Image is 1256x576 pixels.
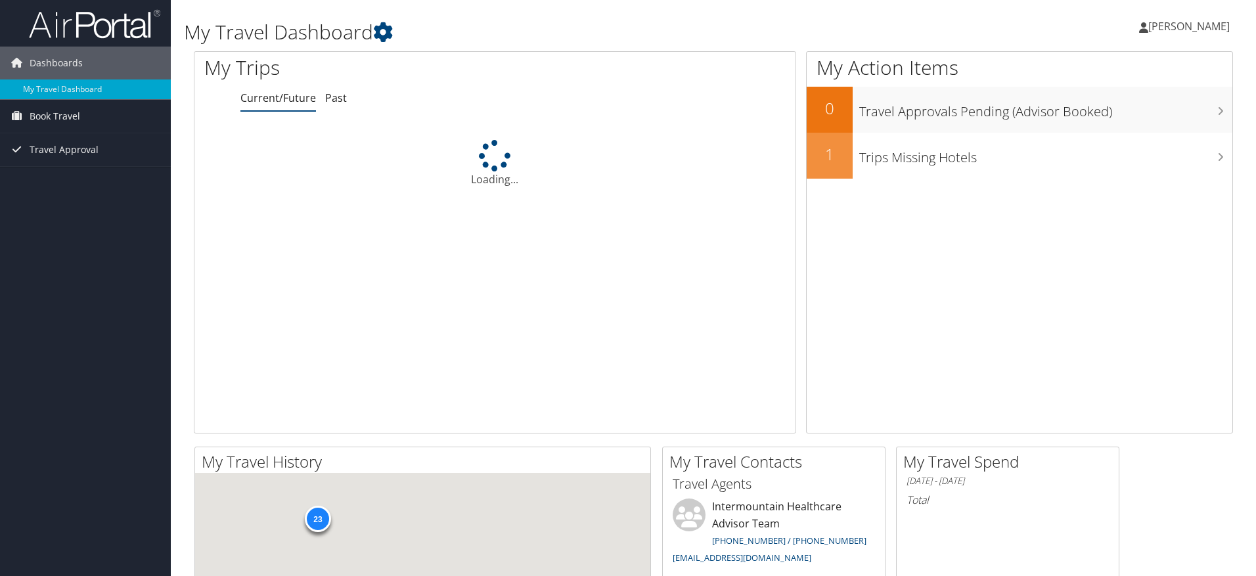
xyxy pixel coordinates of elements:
[859,142,1232,167] h3: Trips Missing Hotels
[1148,19,1230,33] span: [PERSON_NAME]
[807,133,1232,179] a: 1Trips Missing Hotels
[305,506,331,532] div: 23
[673,552,811,564] a: [EMAIL_ADDRESS][DOMAIN_NAME]
[907,493,1109,507] h6: Total
[712,535,866,546] a: [PHONE_NUMBER] / [PHONE_NUMBER]
[807,143,853,166] h2: 1
[807,54,1232,81] h1: My Action Items
[807,97,853,120] h2: 0
[202,451,650,473] h2: My Travel History
[669,451,885,473] h2: My Travel Contacts
[30,100,80,133] span: Book Travel
[240,91,316,105] a: Current/Future
[184,18,890,46] h1: My Travel Dashboard
[907,475,1109,487] h6: [DATE] - [DATE]
[30,133,99,166] span: Travel Approval
[204,54,535,81] h1: My Trips
[859,96,1232,121] h3: Travel Approvals Pending (Advisor Booked)
[666,498,882,569] li: Intermountain Healthcare Advisor Team
[807,87,1232,133] a: 0Travel Approvals Pending (Advisor Booked)
[194,140,796,187] div: Loading...
[29,9,160,39] img: airportal-logo.png
[673,475,875,493] h3: Travel Agents
[325,91,347,105] a: Past
[1139,7,1243,46] a: [PERSON_NAME]
[30,47,83,79] span: Dashboards
[903,451,1119,473] h2: My Travel Spend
